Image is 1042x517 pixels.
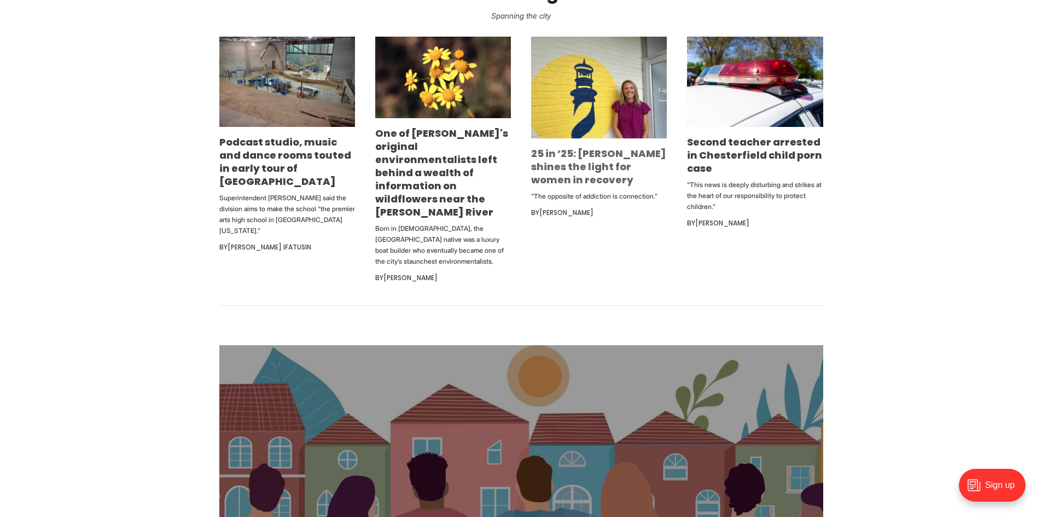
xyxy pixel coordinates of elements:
div: By [531,206,667,219]
p: Spanning the city [18,8,1024,24]
a: Podcast studio, music and dance rooms touted in early tour of [GEOGRAPHIC_DATA] [219,135,351,188]
a: [PERSON_NAME] [539,208,593,217]
img: 25 in ’25: Emily DuBose shines the light for women in recovery [531,37,667,138]
div: By [219,241,355,254]
img: One of Richmond's original environmentalists left behind a wealth of information on wildflowers n... [375,37,511,119]
div: By [687,217,823,230]
a: Second teacher arrested in Chesterfield child porn case [687,135,822,175]
div: By [375,271,511,284]
a: 25 in ’25: [PERSON_NAME] shines the light for women in recovery [531,147,666,187]
p: Superintendent [PERSON_NAME] said the division aims to make the school “the premier arts high sch... [219,193,355,236]
a: [PERSON_NAME] [695,218,749,228]
p: "This news is deeply disturbing and strikes at the heart of our responsibility to protect children." [687,179,823,212]
a: [PERSON_NAME] [383,273,438,282]
p: “The opposite of addiction is connection.” [531,191,667,202]
img: Second teacher arrested in Chesterfield child porn case [687,37,823,127]
iframe: portal-trigger [950,463,1042,517]
a: [PERSON_NAME] Ifatusin [228,242,311,252]
img: Podcast studio, music and dance rooms touted in early tour of new Richmond high school [219,37,355,127]
p: Born in [DEMOGRAPHIC_DATA], the [GEOGRAPHIC_DATA] native was a luxury boat builder who eventually... [375,223,511,267]
a: One of [PERSON_NAME]'s original environmentalists left behind a wealth of information on wildflow... [375,126,508,219]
